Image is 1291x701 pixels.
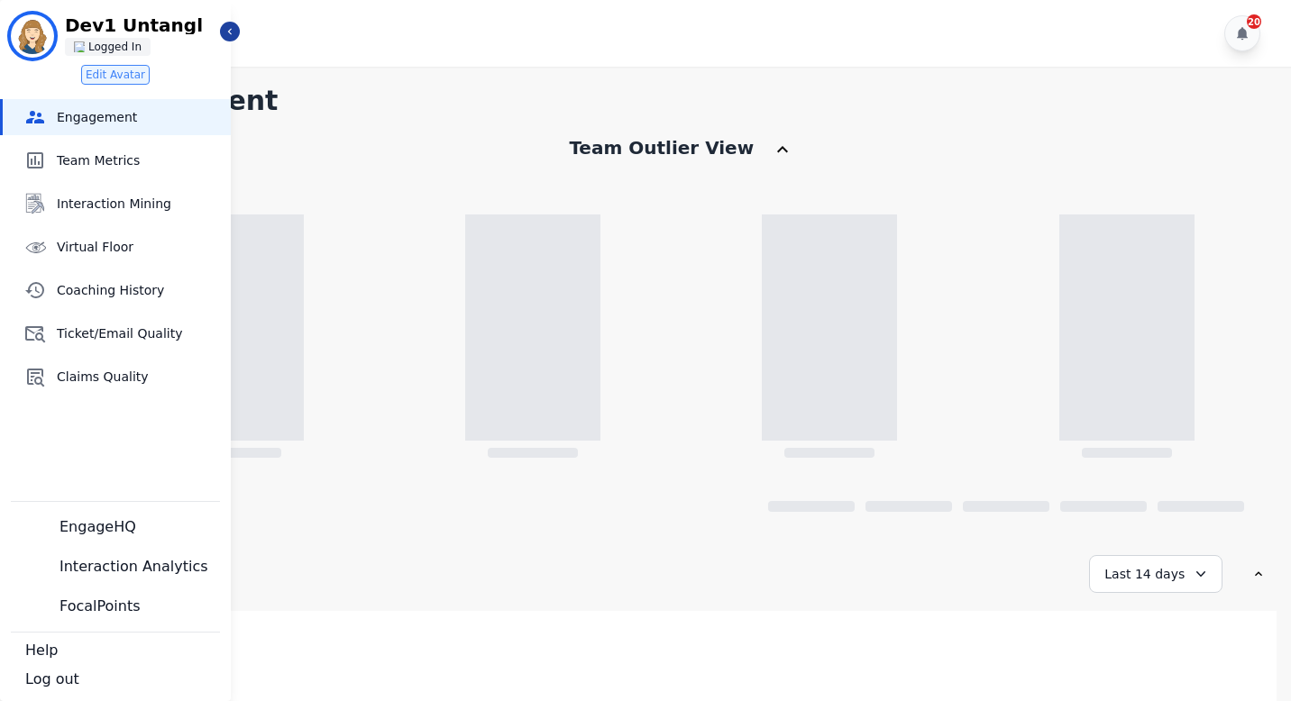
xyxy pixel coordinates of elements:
h1: Engagement [87,85,1277,117]
img: person [74,41,85,52]
a: FocalPoints [14,588,151,624]
span: Virtual Floor [57,238,224,256]
span: EngageHQ [60,516,140,538]
button: Log out [11,665,83,694]
a: Engagement [3,99,231,135]
a: Team Metrics [3,142,231,178]
img: Bordered avatar [11,14,54,58]
a: Interaction Analytics [14,549,219,585]
span: Help [25,640,58,661]
a: Virtual Floor [3,229,231,265]
span: Interaction Analytics [60,556,212,578]
span: Team Metrics [57,151,224,169]
button: Edit Avatar [81,65,150,85]
p: Dev1 Untangl [65,16,218,34]
span: Ticket/Email Quality [57,324,224,342]
a: Ticket/Email Quality [3,315,231,351]
a: EngageHQ [14,509,147,545]
p: Logged In [88,40,142,54]
span: Coaching History [57,281,224,299]
span: FocalPoints [60,596,144,617]
div: Team Outlier View [569,135,754,160]
a: Coaching History [3,272,231,308]
div: Last 14 days [1089,555,1222,593]
span: Interaction Mining [57,195,224,213]
div: 20 [1247,14,1261,29]
span: Log out [25,669,79,690]
span: Engagement [57,108,224,126]
button: Help [11,636,61,665]
span: Claims Quality [57,368,224,386]
a: Interaction Mining [3,186,231,222]
a: Claims Quality [3,359,231,395]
